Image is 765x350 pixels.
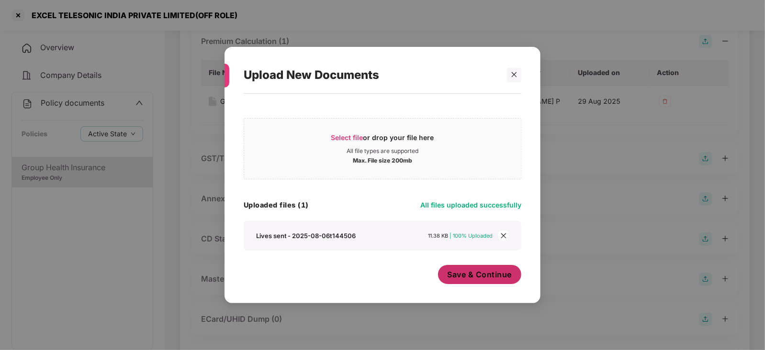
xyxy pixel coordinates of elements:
span: close [511,71,517,78]
div: Max. File size 200mb [353,155,412,164]
span: Select file [331,133,363,142]
span: Save & Continue [448,269,512,280]
div: All file types are supported [347,147,418,155]
span: All files uploaded successfully [420,201,521,209]
span: close [498,230,509,241]
button: Save & Continue [438,265,522,284]
h4: Uploaded files (1) [244,200,309,210]
div: Lives sent - 2025-08-06t144506 [256,231,356,240]
div: Upload New Documents [244,56,498,94]
span: 11.38 KB [428,232,449,239]
span: Select fileor drop your file hereAll file types are supportedMax. File size 200mb [244,126,521,172]
span: | 100% Uploaded [450,232,493,239]
div: or drop your file here [331,133,434,147]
